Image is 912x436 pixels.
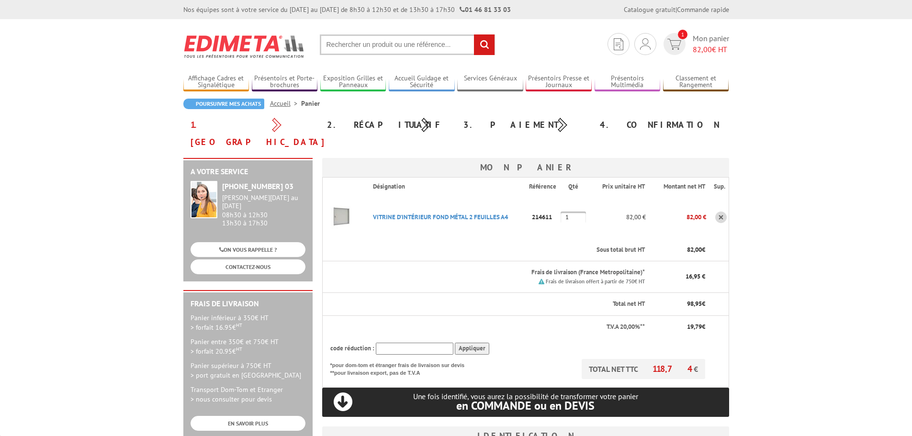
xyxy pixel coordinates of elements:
input: Rechercher un produit ou une référence... [320,34,495,55]
h2: A votre service [191,168,305,176]
img: devis rapide [614,38,623,50]
strong: 01 46 81 33 03 [460,5,511,14]
p: Une fois identifié, vous aurez la possibilité de transformer votre panier [322,392,729,412]
input: Appliquer [455,343,489,355]
p: Total net HT [330,300,645,309]
span: Mon panier [693,33,729,55]
img: widget-service.jpg [191,181,217,218]
p: Panier inférieur à 350€ HT [191,313,305,332]
h2: Frais de Livraison [191,300,305,308]
div: 08h30 à 12h30 13h30 à 17h30 [222,194,305,227]
div: [PERSON_NAME][DATE] au [DATE] [222,194,305,210]
th: Sous total brut HT [365,239,646,261]
h3: Mon panier [322,158,729,177]
a: VITRINE D'INTéRIEUR FOND MéTAL 2 FEUILLES A4 [373,213,508,221]
span: > port gratuit en [GEOGRAPHIC_DATA] [191,371,301,380]
a: ON VOUS RAPPELLE ? [191,242,305,257]
a: Affichage Cadres et Signalétique [183,74,249,90]
p: 82,00 € [589,209,646,225]
a: Services Généraux [457,74,523,90]
img: Edimeta [183,29,305,64]
p: T.V.A 20,00%** [330,323,645,332]
a: Catalogue gratuit [624,5,676,14]
th: Qté [561,178,589,196]
p: 214611 [529,209,561,225]
a: devis rapide 1 Mon panier 82,00€ HT [661,33,729,55]
p: Panier supérieur à 750€ HT [191,361,305,380]
div: 2. Récapitulatif [320,116,456,134]
span: > forfait 16.95€ [191,323,242,332]
span: 19,79 [687,323,702,331]
p: Frais de livraison (France Metropolitaine)* [373,268,645,277]
p: Transport Dom-Tom et Etranger [191,385,305,404]
p: € [653,323,705,332]
img: picto.png [539,279,544,284]
p: TOTAL NET TTC € [582,359,705,379]
p: € [653,300,705,309]
th: Sup. [706,178,729,196]
a: CONTACTEZ-NOUS [191,259,305,274]
p: € [653,246,705,255]
img: devis rapide [667,39,681,50]
div: Nos équipes sont à votre service du [DATE] au [DATE] de 8h30 à 12h30 et de 13h30 à 17h30 [183,5,511,14]
a: Poursuivre mes achats [183,99,264,109]
span: 16,95 € [686,272,705,280]
sup: HT [236,322,242,328]
a: Présentoirs et Porte-brochures [252,74,318,90]
div: 1. [GEOGRAPHIC_DATA] [183,116,320,151]
input: rechercher [474,34,495,55]
span: 1 [678,30,687,39]
p: Montant net HT [653,182,705,191]
div: | [624,5,729,14]
a: Commande rapide [677,5,729,14]
a: Accueil Guidage et Sécurité [389,74,455,90]
span: 82,00 [693,45,712,54]
div: 3. Paiement [456,116,593,134]
a: Accueil [270,99,301,108]
span: 98,95 [687,300,702,308]
a: Présentoirs Multimédia [595,74,661,90]
span: > forfait 20.95€ [191,347,242,356]
p: Référence [529,182,560,191]
strong: [PHONE_NUMBER] 03 [222,181,293,191]
span: en COMMANDE ou en DEVIS [456,398,595,413]
p: 82,00 € [646,209,706,225]
small: Frais de livraison offert à partir de 750€ HT [546,278,645,285]
span: > nous consulter pour devis [191,395,272,403]
a: Présentoirs Presse et Journaux [526,74,592,90]
img: VITRINE D'INTéRIEUR FOND MéTAL 2 FEUILLES A4 [323,198,361,236]
p: Prix unitaire HT [597,182,645,191]
p: Panier entre 350€ et 750€ HT [191,337,305,356]
a: Classement et Rangement [663,74,729,90]
a: Exposition Grilles et Panneaux [320,74,386,90]
span: 82,00 [687,246,702,254]
span: code réduction : [330,344,374,352]
div: 4. Confirmation [593,116,729,134]
span: € HT [693,44,729,55]
th: Désignation [365,178,529,196]
img: devis rapide [640,38,651,50]
a: EN SAVOIR PLUS [191,416,305,431]
span: 118,74 [653,363,694,374]
sup: HT [236,346,242,352]
li: Panier [301,99,320,108]
p: *pour dom-tom et étranger frais de livraison sur devis **pour livraison export, pas de T.V.A [330,359,474,377]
